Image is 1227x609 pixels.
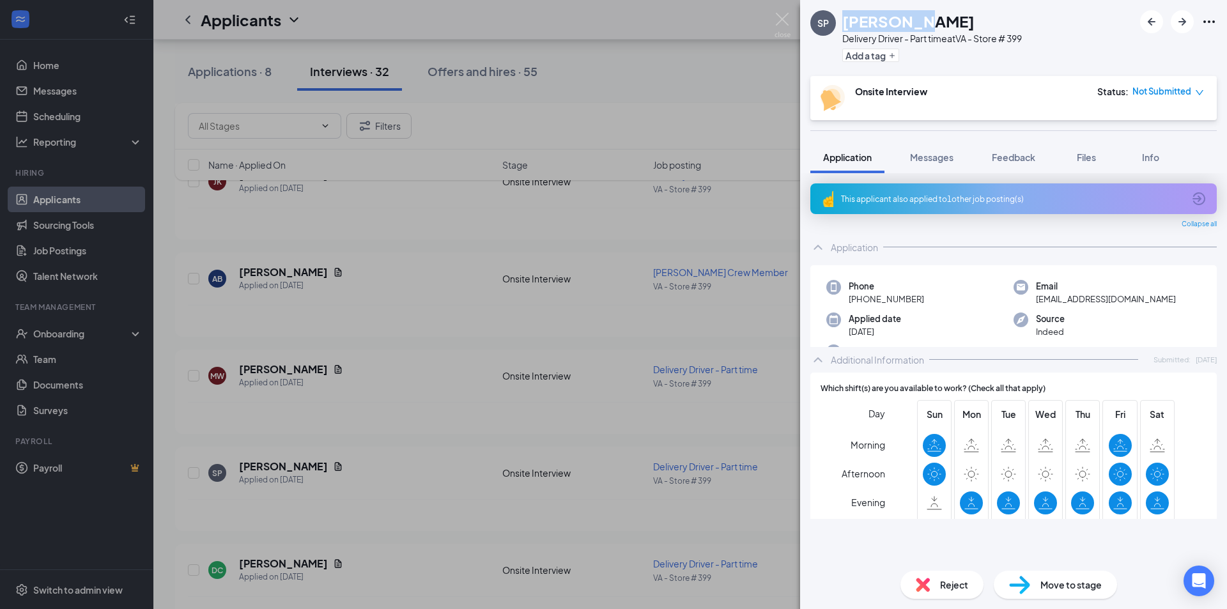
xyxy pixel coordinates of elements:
span: Evening [851,491,885,514]
span: [DATE] [1196,354,1217,365]
span: Afternoon [842,462,885,485]
span: Email [1036,280,1176,293]
span: Source [1036,312,1065,325]
span: Mon [960,407,983,421]
span: Sun [923,407,946,421]
span: Not Submitted [1132,85,1191,98]
span: Preferred language [849,344,928,357]
span: [PHONE_NUMBER] [849,293,924,305]
span: Thu [1071,407,1094,421]
span: Files [1077,151,1096,163]
svg: ArrowCircle [1191,191,1207,206]
svg: ChevronUp [810,240,826,255]
svg: Ellipses [1201,14,1217,29]
span: down [1195,88,1204,97]
h1: [PERSON_NAME] [842,10,975,32]
div: Application [831,241,878,254]
svg: ArrowLeftNew [1144,14,1159,29]
b: Onsite Interview [855,86,927,97]
span: Reject [940,578,968,592]
span: Sat [1146,407,1169,421]
div: This applicant also applied to 1 other job posting(s) [841,194,1184,204]
div: Status : [1097,85,1129,98]
div: Delivery Driver - Part time at VA - Store # 399 [842,32,1022,45]
span: Info [1142,151,1159,163]
span: Messages [910,151,953,163]
span: Move to stage [1040,578,1102,592]
svg: ChevronUp [810,352,826,367]
span: Application [823,151,872,163]
span: [EMAIL_ADDRESS][DOMAIN_NAME] [1036,293,1176,305]
span: Tue [997,407,1020,421]
span: Day [868,406,885,420]
span: Which shift(s) are you available to work? (Check all that apply) [821,383,1046,395]
span: Applied date [849,312,901,325]
div: SP [817,17,829,29]
button: ArrowLeftNew [1140,10,1163,33]
div: Open Intercom Messenger [1184,566,1214,596]
span: Wed [1034,407,1057,421]
div: Additional Information [831,353,924,366]
span: [DATE] [849,325,901,338]
span: Indeed [1036,325,1065,338]
svg: Plus [888,52,896,59]
button: ArrowRight [1171,10,1194,33]
span: Phone [849,280,924,293]
span: Fri [1109,407,1132,421]
span: Feedback [992,151,1035,163]
span: Morning [851,433,885,456]
span: Submitted: [1154,354,1191,365]
span: Collapse all [1182,219,1217,229]
button: PlusAdd a tag [842,49,899,62]
svg: ArrowRight [1175,14,1190,29]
